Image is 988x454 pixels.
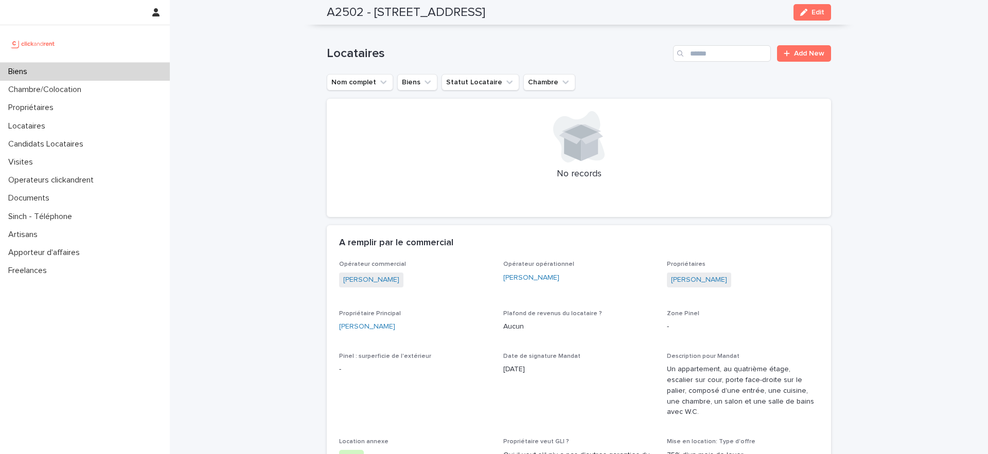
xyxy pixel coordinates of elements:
[4,230,46,240] p: Artisans
[503,439,569,445] span: Propriétaire veut GLI ?
[4,212,80,222] p: Sinch - Téléphone
[667,261,705,267] span: Propriétaires
[4,85,90,95] p: Chambre/Colocation
[503,321,655,332] p: Aucun
[667,353,739,359] span: Description pour Mandat
[4,175,102,185] p: Operateurs clickandrent
[4,103,62,113] p: Propriétaires
[339,321,395,332] a: [PERSON_NAME]
[667,311,699,317] span: Zone Pinel
[667,439,755,445] span: Mise en location: Type d'offre
[503,353,580,359] span: Date de signature Mandat
[673,45,771,62] input: Search
[4,157,41,167] p: Visites
[811,9,824,16] span: Edit
[777,45,831,62] a: Add New
[4,139,92,149] p: Candidats Locataires
[4,248,88,258] p: Apporteur d'affaires
[4,266,55,276] p: Freelances
[4,67,36,77] p: Biens
[667,321,819,332] p: -
[793,4,831,21] button: Edit
[523,74,575,90] button: Chambre
[794,50,824,57] span: Add New
[339,439,389,445] span: Location annexe
[327,74,393,90] button: Nom complet
[503,364,655,375] p: [DATE]
[327,46,669,61] h1: Locataires
[503,311,602,317] span: Plafond de revenus du locataire ?
[667,364,819,417] p: Un appartement, au quatrième étage, escalier sur cour, porte face-droite sur le palier, composé d...
[397,74,437,90] button: Biens
[4,121,54,131] p: Locataires
[339,261,406,267] span: Opérateur commercial
[339,353,431,359] span: Pinel : surperficie de l'extérieur
[4,193,58,203] p: Documents
[671,275,727,285] a: [PERSON_NAME]
[339,364,491,375] p: -
[339,311,401,317] span: Propriétaire Principal
[442,74,519,90] button: Statut Locataire
[503,273,559,283] a: [PERSON_NAME]
[339,169,819,180] p: No records
[343,275,399,285] a: [PERSON_NAME]
[339,238,453,249] h2: A remplir par le commercial
[8,33,58,54] img: UCB0brd3T0yccxBKYDjQ
[327,5,485,20] h2: A2502 - [STREET_ADDRESS]
[503,261,574,267] span: Opérateur opérationnel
